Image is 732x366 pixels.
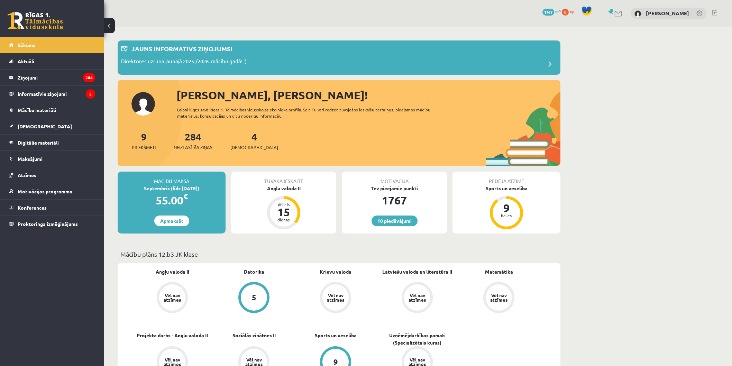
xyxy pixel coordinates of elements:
a: 1767 mP [542,9,561,14]
a: Apmaksāt [154,216,189,226]
a: Aktuāli [9,53,95,69]
a: Motivācijas programma [9,183,95,199]
a: Angļu valoda II [156,268,189,275]
div: 9 [333,358,338,366]
div: Pēdējā atzīme [452,172,560,185]
i: 2 [86,89,95,99]
span: Konferences [18,204,47,211]
div: 5 [252,294,256,301]
a: Uzņēmējdarbības pamati (Specializētais kurss) [376,332,458,346]
a: Sports un veselība [315,332,357,339]
a: Informatīvie ziņojumi2 [9,86,95,102]
div: Vēl nav atzīmes [489,293,509,302]
img: Oskars Zēbergs [634,10,641,17]
div: 1767 [342,192,447,209]
div: Vēl nav atzīmes [408,293,427,302]
a: Vēl nav atzīmes [295,282,376,314]
span: € [183,191,188,201]
div: Motivācija [342,172,447,185]
a: 5 [213,282,295,314]
a: Vēl nav atzīmes [376,282,458,314]
div: [PERSON_NAME], [PERSON_NAME]! [176,87,560,103]
a: [DEMOGRAPHIC_DATA] [9,118,95,134]
span: Mācību materiāli [18,107,56,113]
a: Sākums [9,37,95,53]
div: Tev pieejamie punkti [342,185,447,192]
a: Angļu valoda II Atlicis 15 dienas [231,185,336,230]
div: dienas [273,218,294,222]
span: Motivācijas programma [18,188,72,194]
a: Maksājumi [9,151,95,167]
span: xp [570,9,574,14]
div: 55.00 [118,192,226,209]
span: [DEMOGRAPHIC_DATA] [18,123,72,129]
a: 0 xp [562,9,578,14]
legend: Informatīvie ziņojumi [18,86,95,102]
div: Tuvākā ieskaite [231,172,336,185]
span: 0 [562,9,569,16]
span: Sākums [18,42,35,48]
span: Atzīmes [18,172,36,178]
a: Jauns informatīvs ziņojums! Direktores uzruna jaunajā 2025./2026. mācību gadā! :) [121,44,557,71]
p: Jauns informatīvs ziņojums! [131,44,232,53]
a: Rīgas 1. Tālmācības vidusskola [8,12,63,29]
a: Digitālie materiāli [9,135,95,150]
a: 284Neizlasītās ziņas [174,130,212,151]
a: 10 piedāvājumi [372,216,418,226]
span: Priekšmeti [132,144,156,151]
a: Ziņojumi284 [9,70,95,85]
p: Direktores uzruna jaunajā 2025./2026. mācību gadā! :) [121,57,247,67]
a: Proktoringa izmēģinājums [9,216,95,232]
legend: Maksājumi [18,151,95,167]
a: Vēl nav atzīmes [458,282,540,314]
a: Datorika [244,268,264,275]
a: Matemātika [485,268,513,275]
a: Konferences [9,200,95,216]
a: Mācību materiāli [9,102,95,118]
a: 4[DEMOGRAPHIC_DATA] [230,130,278,151]
div: Septembris (līdz [DATE]) [118,185,226,192]
div: Atlicis [273,202,294,207]
a: Vēl nav atzīmes [131,282,213,314]
div: Angļu valoda II [231,185,336,192]
div: balles [496,213,517,218]
span: Proktoringa izmēģinājums [18,221,78,227]
div: 15 [273,207,294,218]
div: Vēl nav atzīmes [326,293,345,302]
a: Latviešu valoda un literatūra II [382,268,452,275]
a: [PERSON_NAME] [646,10,689,17]
a: Sociālās zinātnes II [232,332,276,339]
div: Laipni lūgts savā Rīgas 1. Tālmācības vidusskolas skolnieka profilā. Šeit Tu vari redzēt tuvojošo... [177,107,443,119]
div: Vēl nav atzīmes [163,293,182,302]
a: Krievu valoda [320,268,351,275]
a: Atzīmes [9,167,95,183]
div: Mācību maksa [118,172,226,185]
legend: Ziņojumi [18,70,95,85]
i: 284 [83,73,95,82]
p: Mācību plāns 12.b3 JK klase [120,249,558,259]
div: 9 [496,202,517,213]
span: Aktuāli [18,58,34,64]
span: 1767 [542,9,554,16]
span: Digitālie materiāli [18,139,59,146]
a: Projekta darbs - Angļu valoda II [137,332,208,339]
a: Sports un veselība 9 balles [452,185,560,230]
span: mP [555,9,561,14]
span: Neizlasītās ziņas [174,144,212,151]
span: [DEMOGRAPHIC_DATA] [230,144,278,151]
div: Sports un veselība [452,185,560,192]
a: 9Priekšmeti [132,130,156,151]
